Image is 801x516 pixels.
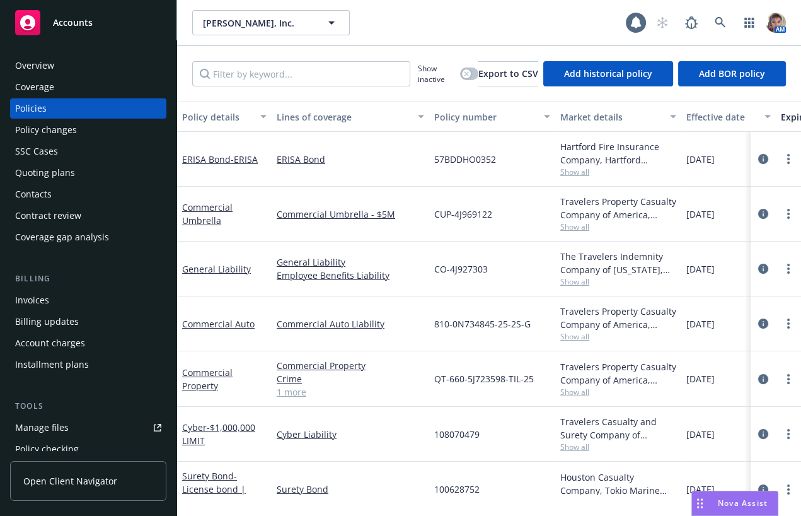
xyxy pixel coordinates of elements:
[756,316,771,331] a: circleInformation
[10,206,166,226] a: Contract review
[10,273,166,285] div: Billing
[756,151,771,167] a: circleInformation
[686,317,715,331] span: [DATE]
[277,269,424,282] a: Employee Benefits Liability
[10,290,166,310] a: Invoices
[560,415,676,442] div: Travelers Casualty and Surety Company of America, Travelers Insurance
[15,56,54,76] div: Overview
[555,102,681,132] button: Market details
[10,56,166,76] a: Overview
[560,471,676,497] div: Houston Casualty Company, Tokio Marine HCC
[177,102,272,132] button: Policy details
[10,77,166,97] a: Coverage
[781,372,796,387] a: more
[781,151,796,167] a: more
[478,61,538,86] button: Export to CSV
[560,250,676,276] div: The Travelers Indemnity Company of [US_STATE], Travelers Insurance
[15,333,85,353] div: Account charges
[10,141,166,161] a: SSC Cases
[182,263,251,275] a: General Liability
[15,141,58,161] div: SSC Cases
[686,153,715,166] span: [DATE]
[434,428,480,441] span: 108070479
[15,227,109,247] div: Coverage gap analysis
[434,372,534,385] span: QT-660-5J723598-TIL-25
[560,442,676,452] span: Show all
[10,5,166,40] a: Accounts
[756,482,771,497] a: circleInformation
[686,208,715,221] span: [DATE]
[560,140,676,167] div: Hartford Fire Insurance Company, Hartford Insurance Group
[686,372,715,385] span: [DATE]
[10,355,166,375] a: Installment plans
[182,421,255,447] span: - $1,000,000 LIMIT
[686,110,757,124] div: Effective date
[277,317,424,331] a: Commercial Auto Liability
[277,385,424,399] a: 1 more
[192,10,350,35] button: [PERSON_NAME], Inc.
[560,387,676,397] span: Show all
[10,98,166,119] a: Policies
[277,428,424,441] a: Cyber Liability
[277,255,424,269] a: General Liability
[15,439,79,459] div: Policy checking
[686,262,715,276] span: [DATE]
[15,312,79,332] div: Billing updates
[10,312,166,332] a: Billing updates
[15,77,54,97] div: Coverage
[182,366,233,392] a: Commercial Property
[434,483,480,496] span: 100628752
[679,10,704,35] a: Report a Bug
[15,120,77,140] div: Policy changes
[15,418,69,438] div: Manage files
[15,98,47,119] div: Policies
[10,120,166,140] a: Policy changes
[182,110,253,124] div: Policy details
[781,206,796,221] a: more
[718,498,768,508] span: Nova Assist
[781,261,796,276] a: more
[686,483,715,496] span: [DATE]
[678,61,786,86] button: Add BOR policy
[231,153,258,165] span: - ERISA
[182,318,255,330] a: Commercial Auto
[15,206,81,226] div: Contract review
[15,355,89,375] div: Installment plans
[564,67,652,79] span: Add historical policy
[478,67,538,79] span: Export to CSV
[10,227,166,247] a: Coverage gap analysis
[560,167,676,177] span: Show all
[691,491,778,516] button: Nova Assist
[203,16,312,30] span: [PERSON_NAME], Inc.
[560,331,676,342] span: Show all
[277,208,424,221] a: Commercial Umbrella - $5M
[681,102,776,132] button: Effective date
[560,221,676,232] span: Show all
[10,333,166,353] a: Account charges
[756,206,771,221] a: circleInformation
[277,483,424,496] a: Surety Bond
[699,67,765,79] span: Add BOR policy
[10,418,166,438] a: Manage files
[277,153,424,166] a: ERISA Bond
[650,10,675,35] a: Start snowing
[10,439,166,459] a: Policy checking
[434,317,531,331] span: 810-0N734845-25-2S-G
[766,13,786,33] img: photo
[182,153,258,165] a: ERISA Bond
[708,10,733,35] a: Search
[10,184,166,204] a: Contacts
[15,290,49,310] div: Invoices
[434,153,496,166] span: 57BDDHO0352
[560,276,676,287] span: Show all
[692,491,708,515] div: Drag to move
[15,184,52,204] div: Contacts
[272,102,429,132] button: Lines of coverage
[781,482,796,497] a: more
[737,10,762,35] a: Switch app
[756,372,771,387] a: circleInformation
[277,372,424,385] a: Crime
[10,163,166,183] a: Quoting plans
[781,426,796,442] a: more
[434,262,488,276] span: CO-4J927303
